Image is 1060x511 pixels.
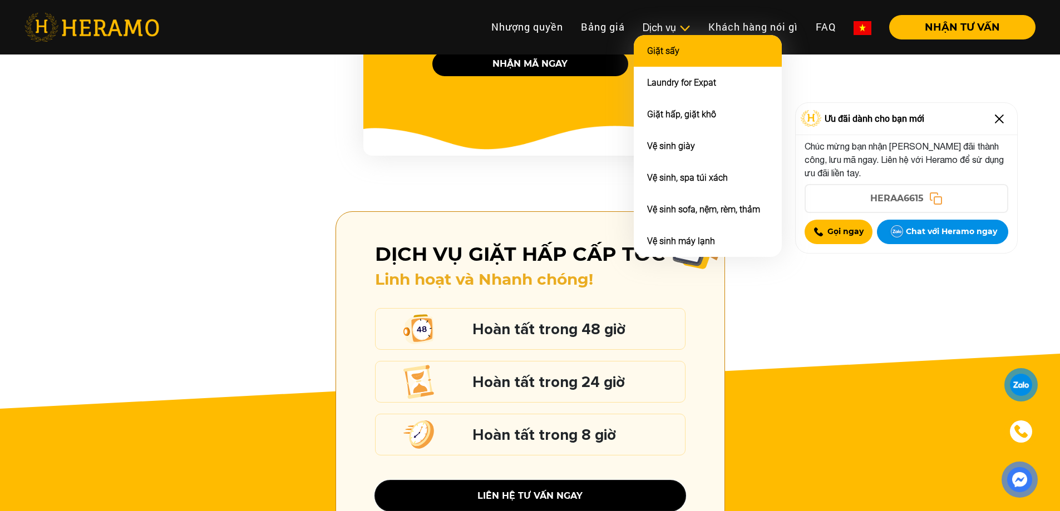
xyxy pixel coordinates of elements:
h3: Dịch vụ giặt hấp cấp tốc [375,242,686,266]
img: vn-flag.png [854,21,871,35]
img: subToggleIcon [679,23,691,34]
button: liên hệ tư vấn ngay [375,480,686,511]
img: heramo-logo.png [24,13,159,42]
h5: Hoàn tất trong 48 giờ [472,322,679,336]
a: Khách hàng nói gì [699,15,807,39]
p: Chúc mừng bạn nhận [PERSON_NAME] đãi thành công, lưu mã ngay. Liên hệ với Heramo để sử dụng ưu đã... [805,140,1008,180]
button: NHẬN MÃ NGAY [432,52,628,76]
a: NHẬN TƯ VẤN [880,22,1036,32]
img: Zalo [888,223,906,241]
a: Giặt sấy [647,46,679,56]
a: Laundry for Expat [647,77,716,88]
a: phone-icon [1006,416,1036,446]
img: phone-icon [1015,425,1027,438]
h4: Linh hoạt và Nhanh chóng! [375,270,686,289]
a: Bảng giá [572,15,634,39]
h5: Hoàn tất trong 8 giờ [472,428,679,442]
a: Nhượng quyền [482,15,572,39]
span: HERAA6615 [870,192,924,205]
a: Vệ sinh giày [647,141,695,151]
a: Vệ sinh máy lạnh [647,236,715,246]
img: Logo [801,110,822,127]
h5: Hoàn tất trong 24 giờ [472,375,679,389]
button: NHẬN TƯ VẤN [889,15,1036,39]
div: Dịch vụ [643,20,691,35]
a: FAQ [807,15,845,39]
a: Vệ sinh, spa túi xách [647,172,728,183]
img: Call [814,227,823,236]
button: Gọi ngay [805,220,873,244]
button: Chat với Heramo ngay [877,220,1008,244]
img: Close [990,110,1008,128]
span: Ưu đãi dành cho bạn mới [825,112,924,125]
a: Giặt hấp, giặt khô [647,109,716,120]
a: Vệ sinh sofa, nệm, rèm, thảm [647,204,760,215]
